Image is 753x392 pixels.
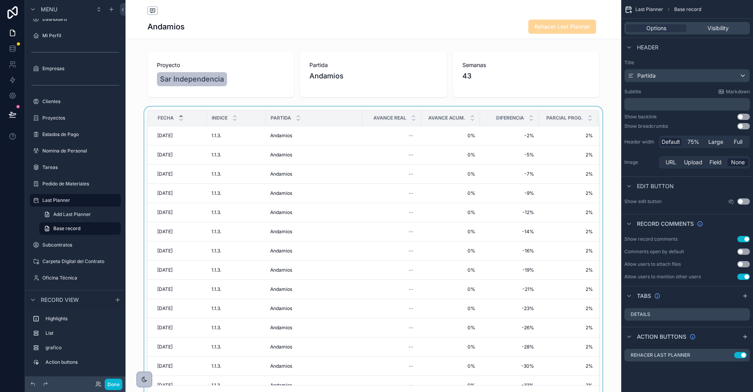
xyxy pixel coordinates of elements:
span: Menu [41,5,57,13]
span: Add Last Planner [53,211,91,218]
span: Full [734,138,742,146]
span: Large [708,138,723,146]
div: scrollable content [25,309,125,376]
h1: Andamios [147,21,185,32]
label: Proyectos [42,115,119,121]
span: Record comments [637,220,694,228]
span: Visibility [708,24,729,32]
label: Subcontratos [42,242,119,248]
span: Tabs [637,292,651,300]
label: Highlights [45,316,118,322]
span: Field [709,158,722,166]
span: Indice [212,115,227,121]
span: Base record [53,225,80,232]
a: Base record [39,222,121,235]
span: Markdown [726,89,750,95]
a: Dashboard [30,13,121,25]
label: Title [624,60,750,66]
label: Empresas [42,65,119,72]
a: Pedido de Materiales [30,178,121,190]
span: Upload [684,158,702,166]
label: Last Planner [42,197,116,203]
div: Allow users to attach files [624,261,681,267]
label: Header width [624,139,656,145]
div: Comments open by default [624,249,684,255]
label: Show edit button [624,198,662,205]
a: Page 25 [30,288,121,301]
div: Show breadcrumbs [624,123,668,129]
div: Show backlink [624,114,657,120]
label: Dashboard [42,16,119,22]
label: Nomina de Personal [42,148,119,154]
label: Mi Perfil [42,33,119,39]
span: Base record [674,6,701,13]
a: Nomina de Personal [30,145,121,157]
label: grafico [45,345,118,351]
a: Markdown [718,89,750,95]
span: Fecha [158,115,174,121]
span: Header [637,44,658,51]
span: None [731,158,745,166]
span: Options [646,24,666,32]
span: Edit button [637,182,674,190]
label: Oficina Técnica [42,275,119,281]
a: Empresas [30,62,121,75]
button: Partida [624,69,750,82]
a: Tareas [30,161,121,174]
span: Parcial Prog. [546,115,583,121]
label: Rehacer Last Planner [631,352,690,358]
label: Carpeta Digital del Contrato [42,258,119,265]
span: Last Planner [635,6,663,13]
label: Details [631,311,650,318]
a: Subcontratos [30,239,121,251]
label: Image [624,159,656,165]
span: Avance Real [373,115,406,121]
button: Done [105,379,122,390]
label: Estados de Pago [42,131,119,138]
a: Add Last Planner [39,208,121,221]
label: Subtitle [624,89,641,95]
span: Diferencia [496,115,524,121]
a: Carpeta Digital del Contrato [30,255,121,268]
span: Partida [637,72,656,80]
div: scrollable content [624,98,750,111]
label: Clientes [42,98,119,105]
a: Clientes [30,95,121,108]
div: Show record comments [624,236,678,242]
label: List [45,330,118,336]
span: 75% [688,138,699,146]
a: Mi Perfil [30,29,121,42]
span: Default [662,138,680,146]
label: Pedido de Materiales [42,181,119,187]
a: Oficina Técnica [30,272,121,284]
span: Partida [271,115,291,121]
span: Action buttons [637,333,686,341]
a: Last Planner [30,194,121,207]
label: Action buttons [45,359,118,365]
a: Proyectos [30,112,121,124]
a: Estados de Pago [30,128,121,141]
span: Avance Acum. [428,115,465,121]
span: URL [666,158,676,166]
div: Allow users to mention other users [624,274,701,280]
span: Record view [41,296,79,304]
label: Tareas [42,164,119,171]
